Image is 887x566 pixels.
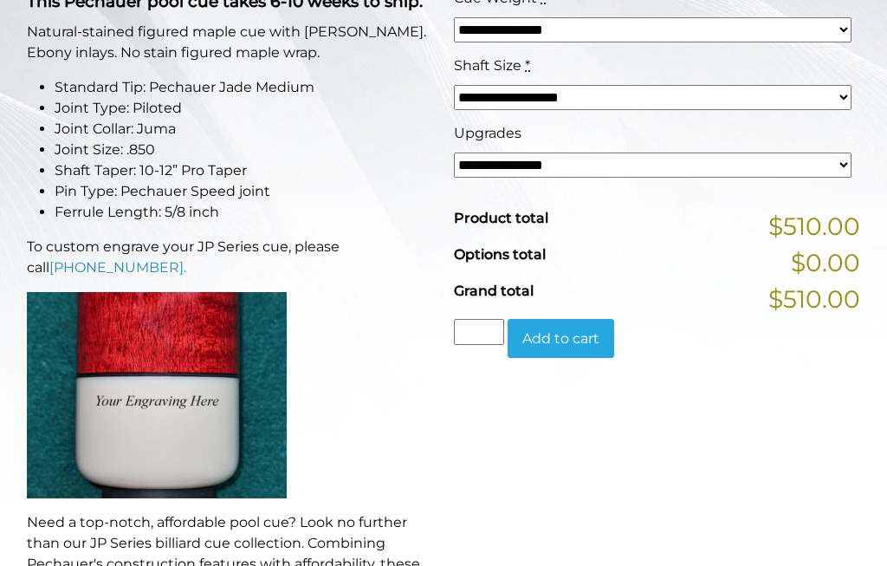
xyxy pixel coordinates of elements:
[454,210,548,226] span: Product total
[454,246,546,263] span: Options total
[27,292,287,498] img: An image of a cue butt with the words "YOUR ENGRAVING HERE".
[508,319,614,359] button: Add to cart
[454,283,534,299] span: Grand total
[55,98,433,119] li: Joint Type: Piloted
[768,281,860,317] span: $510.00
[454,57,521,74] span: Shaft Size
[27,237,433,278] p: To custom engrave your JP Series cue, please call
[768,208,860,244] span: $510.00
[49,259,186,276] a: [PHONE_NUMBER].
[55,202,433,223] li: Ferrule Length: 5/8 inch
[525,57,530,74] abbr: required
[454,125,521,141] span: Upgrades
[454,319,504,345] input: Product quantity
[55,119,433,140] li: Joint Collar: Juma
[27,22,433,63] p: Natural-stained figured maple cue with [PERSON_NAME]. Ebony inlays. No stain figured maple wrap.
[791,244,860,281] span: $0.00
[55,77,433,98] li: Standard Tip: Pechauer Jade Medium
[55,160,433,181] li: Shaft Taper: 10-12” Pro Taper
[55,181,433,202] li: Pin Type: Pechauer Speed joint
[55,140,433,160] li: Joint Size: .850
